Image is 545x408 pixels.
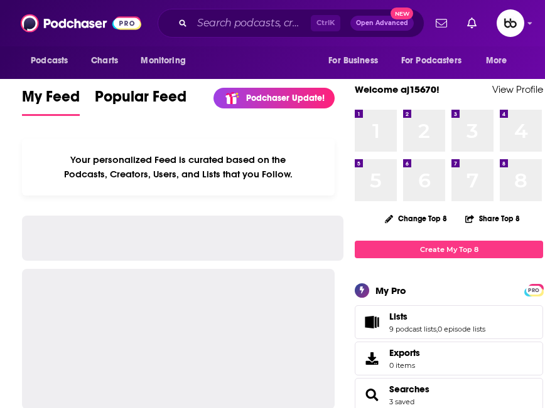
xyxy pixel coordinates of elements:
span: More [486,52,507,70]
a: Lists [389,311,485,322]
button: open menu [477,49,523,73]
span: Logged in as aj15670 [497,9,524,37]
a: Exports [355,342,543,375]
a: PRO [526,285,541,294]
a: Lists [359,313,384,331]
a: View Profile [492,83,543,95]
input: Search podcasts, credits, & more... [192,13,311,33]
a: Searches [359,386,384,404]
span: For Podcasters [401,52,461,70]
a: 9 podcast lists [389,325,436,333]
a: Searches [389,384,429,395]
button: Open AdvancedNew [350,16,414,31]
button: Change Top 8 [377,211,455,226]
span: Exports [389,347,420,358]
a: My Feed [22,87,80,116]
span: For Business [328,52,378,70]
span: Monitoring [141,52,185,70]
div: Your personalized Feed is curated based on the Podcasts, Creators, Users, and Lists that you Follow. [22,139,335,196]
a: Create My Top 8 [355,241,543,258]
p: Podchaser Update! [246,93,325,103]
button: Show profile menu [497,9,524,37]
a: 0 episode lists [438,325,485,333]
div: Search podcasts, credits, & more... [158,9,424,38]
a: Charts [83,49,126,73]
button: open menu [132,49,202,73]
span: Podcasts [31,52,68,70]
span: Open Advanced [356,20,408,26]
div: My Pro [375,285,406,296]
a: Welcome aj15670! [355,83,440,95]
span: New [391,8,413,19]
button: open menu [320,49,394,73]
img: Podchaser - Follow, Share and Rate Podcasts [21,11,141,35]
span: , [436,325,438,333]
span: PRO [526,286,541,295]
a: Popular Feed [95,87,186,116]
span: 0 items [389,361,420,370]
span: Ctrl K [311,15,340,31]
span: Lists [355,305,543,339]
button: open menu [393,49,480,73]
span: My Feed [22,87,80,113]
a: Show notifications dropdown [431,13,452,34]
a: 3 saved [389,397,414,406]
button: open menu [22,49,84,73]
span: Popular Feed [95,87,186,113]
img: User Profile [497,9,524,37]
span: Lists [389,311,407,322]
span: Exports [359,350,384,367]
a: Show notifications dropdown [462,13,482,34]
button: Share Top 8 [465,206,521,231]
span: Charts [91,52,118,70]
